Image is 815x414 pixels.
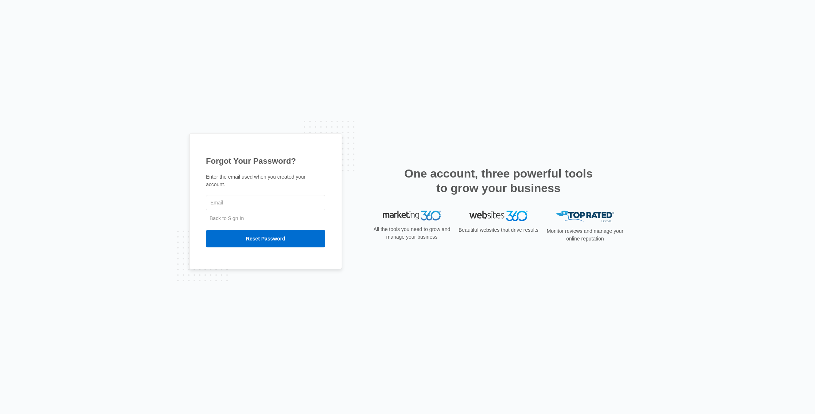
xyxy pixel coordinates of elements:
input: Reset Password [206,230,325,247]
h2: One account, three powerful tools to grow your business [402,166,595,195]
p: All the tools you need to grow and manage your business [371,226,453,241]
img: Top Rated Local [556,211,614,223]
p: Monitor reviews and manage your online reputation [544,227,626,243]
h1: Forgot Your Password? [206,155,325,167]
p: Beautiful websites that drive results [458,226,539,234]
input: Email [206,195,325,210]
img: Websites 360 [469,211,528,221]
a: Back to Sign In [210,215,244,221]
p: Enter the email used when you created your account. [206,173,325,188]
img: Marketing 360 [383,211,441,221]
